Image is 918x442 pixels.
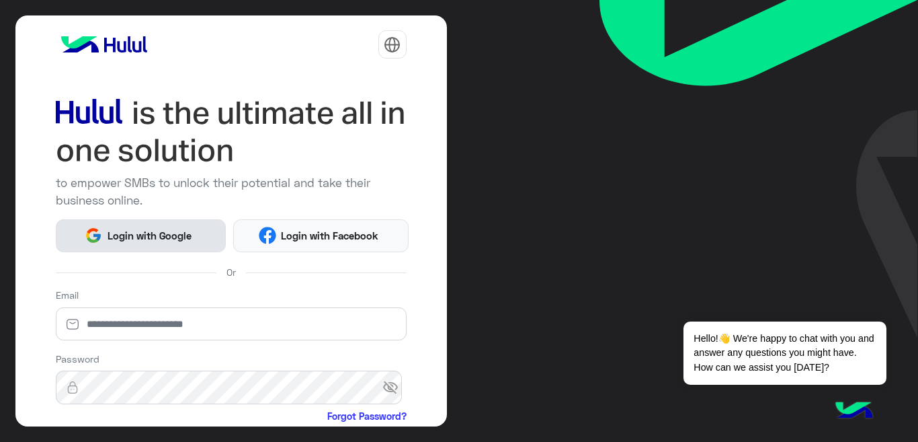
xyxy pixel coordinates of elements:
[233,219,409,252] button: Login with Facebook
[56,94,407,170] img: hululLoginTitle_EN.svg
[56,31,153,58] img: logo
[85,227,102,244] img: Google
[226,265,236,279] span: Or
[56,219,226,252] button: Login with Google
[259,227,276,244] img: Facebook
[56,288,79,302] label: Email
[683,322,886,385] span: Hello!👋 We're happy to chat with you and answer any questions you might have. How can we assist y...
[102,228,196,244] span: Login with Google
[327,409,407,423] a: Forgot Password?
[56,174,407,209] p: to empower SMBs to unlock their potential and take their business online.
[276,228,384,244] span: Login with Facebook
[831,388,878,435] img: hulul-logo.png
[56,318,89,331] img: email
[56,352,99,366] label: Password
[382,375,407,400] span: visibility_off
[56,381,89,394] img: lock
[384,36,401,53] img: tab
